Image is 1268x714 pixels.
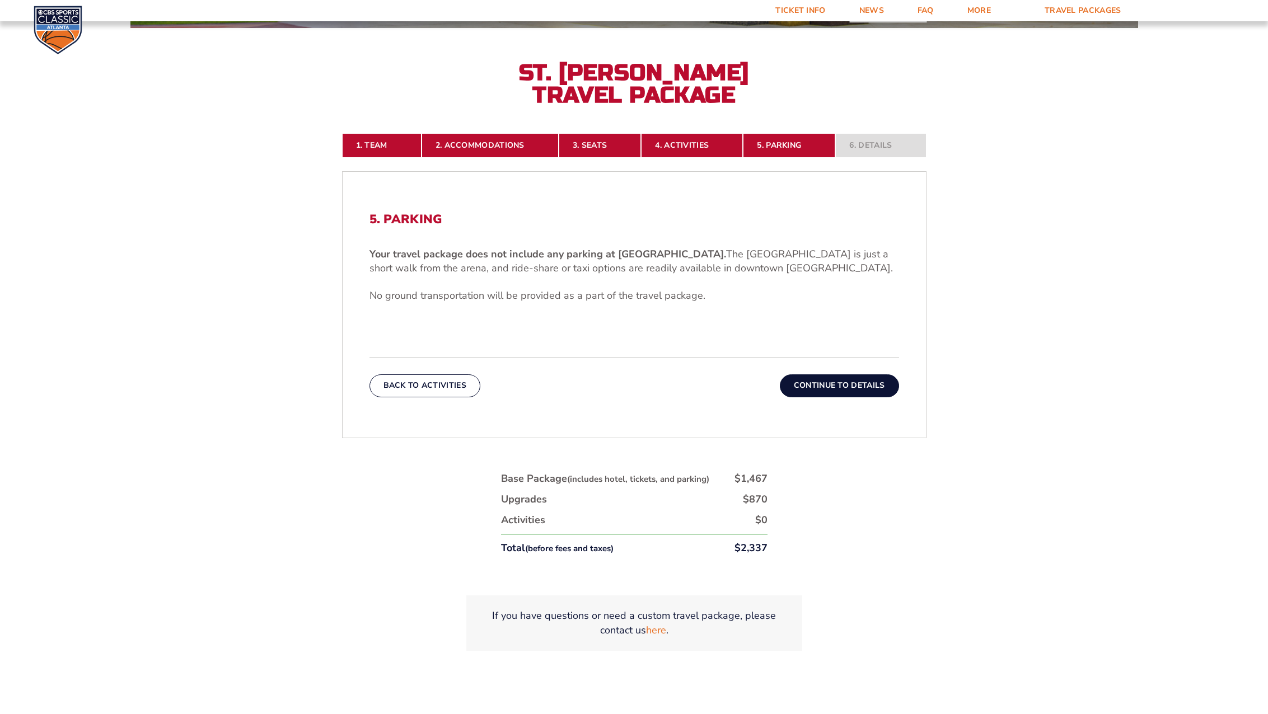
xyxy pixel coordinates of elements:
div: Upgrades [501,492,547,506]
a: 2. Accommodations [422,133,559,158]
button: Continue To Details [780,374,899,397]
div: $2,337 [734,541,768,555]
img: CBS Sports Classic [34,6,82,54]
a: 4. Activities [641,133,743,158]
b: Your travel package does not include any parking at [GEOGRAPHIC_DATA]. [369,247,726,261]
h2: St. [PERSON_NAME] Travel Package [511,62,757,106]
a: 1. Team [342,133,422,158]
div: Total [501,541,614,555]
a: 3. Seats [559,133,641,158]
div: $870 [743,492,768,506]
small: (includes hotel, tickets, and parking) [567,473,709,485]
p: The [GEOGRAPHIC_DATA] is just a short walk from the arena, and ride-share or taxi options are rea... [369,247,899,275]
p: If you have questions or need a custom travel package, please contact us . [480,609,789,637]
div: $0 [755,513,768,527]
small: (before fees and taxes) [525,543,614,554]
p: No ground transportation will be provided as a part of the travel package. [369,289,899,303]
h2: 5. Parking [369,212,899,227]
div: Base Package [501,472,709,486]
div: $1,467 [734,472,768,486]
a: here [646,623,666,637]
div: Activities [501,513,545,527]
button: Back To Activities [369,374,480,397]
